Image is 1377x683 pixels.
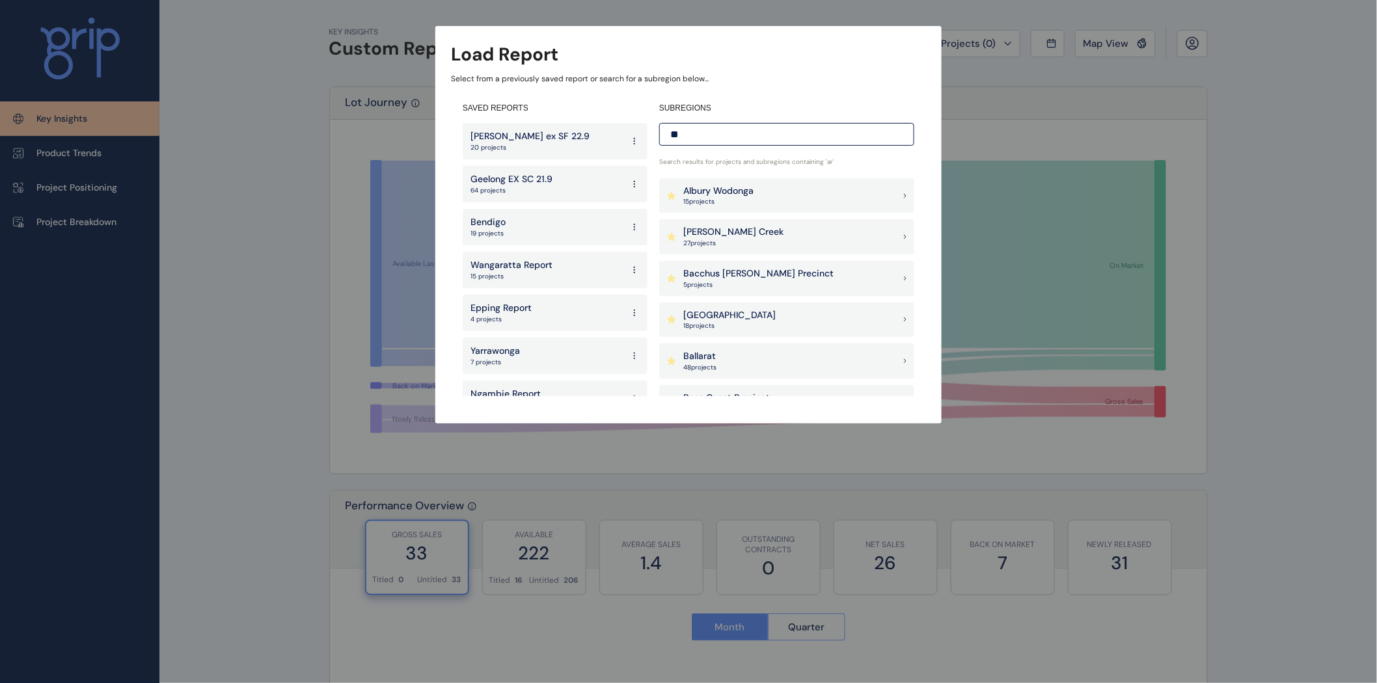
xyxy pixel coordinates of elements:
p: [GEOGRAPHIC_DATA] [683,309,776,322]
p: 15 projects [470,272,552,281]
p: 48 project s [683,363,716,372]
p: Geelong EX SC 21.9 [470,173,552,186]
p: Select from a previously saved report or search for a subregion below... [451,74,926,85]
p: 4 projects [470,315,532,324]
p: 18 project s [683,321,776,330]
p: Search results for projects and subregions containing ' ar ' [659,157,914,167]
p: [PERSON_NAME] ex SF 22.9 [470,130,590,143]
p: Albury Wodonga [683,185,754,198]
p: 19 projects [470,229,506,238]
h4: SAVED REPORTS [463,103,648,114]
h4: SUBREGIONS [659,103,914,114]
p: [PERSON_NAME] Creek [683,226,784,239]
p: 7 projects [470,358,520,367]
p: 27 project s [683,239,784,248]
p: Wangaratta Report [470,259,552,272]
p: Ngambie Report [470,388,541,401]
p: Ballarat [683,350,716,363]
p: Bendigo [470,216,506,229]
p: 64 projects [470,186,552,195]
p: 20 projects [470,143,590,152]
p: Bacchus [PERSON_NAME] Precinct [683,267,834,280]
p: 5 project s [683,280,834,289]
p: Bass Coast Precinct [683,392,770,405]
h3: Load Report [451,42,558,67]
p: Epping Report [470,302,532,315]
p: Yarrawonga [470,345,520,358]
p: 15 project s [683,197,754,206]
